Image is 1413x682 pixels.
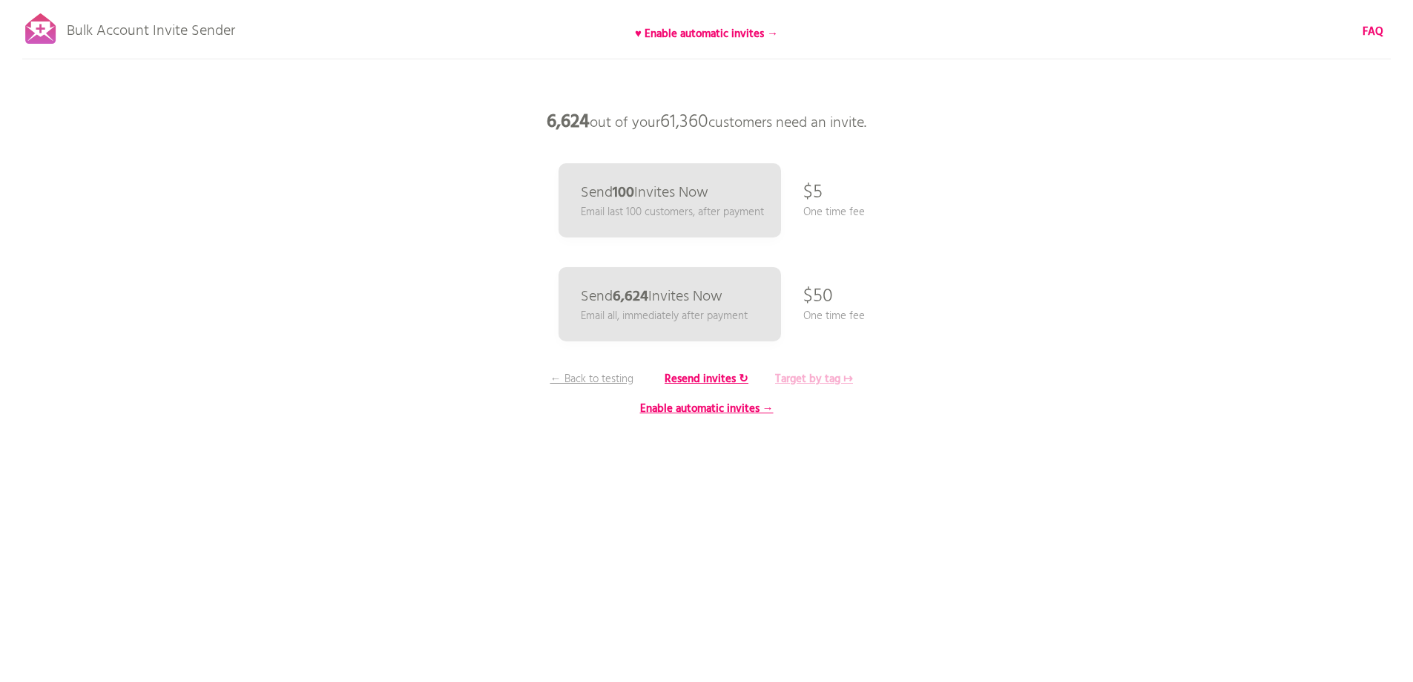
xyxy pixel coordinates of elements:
p: ← Back to testing [536,371,648,387]
p: out of your customers need an invite. [484,100,929,145]
b: 6,624 [613,285,648,309]
b: 6,624 [547,108,590,137]
a: Send6,624Invites Now Email all, immediately after payment [559,267,781,341]
span: 61,360 [660,108,708,137]
a: FAQ [1363,24,1383,40]
b: Resend invites ↻ [665,370,748,388]
b: 100 [613,181,634,205]
p: $5 [803,171,823,215]
b: Enable automatic invites → [640,400,774,418]
p: $50 [803,275,833,319]
p: Bulk Account Invite Sender [67,9,235,46]
p: One time fee [803,308,865,324]
p: Email all, immediately after payment [581,308,748,324]
b: ♥ Enable automatic invites → [635,25,778,43]
b: Target by tag ↦ [775,370,853,388]
p: Send Invites Now [581,289,722,304]
p: Send Invites Now [581,186,708,200]
p: One time fee [803,204,865,220]
a: Send100Invites Now Email last 100 customers, after payment [559,163,781,237]
b: FAQ [1363,23,1383,41]
p: Email last 100 customers, after payment [581,204,764,220]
